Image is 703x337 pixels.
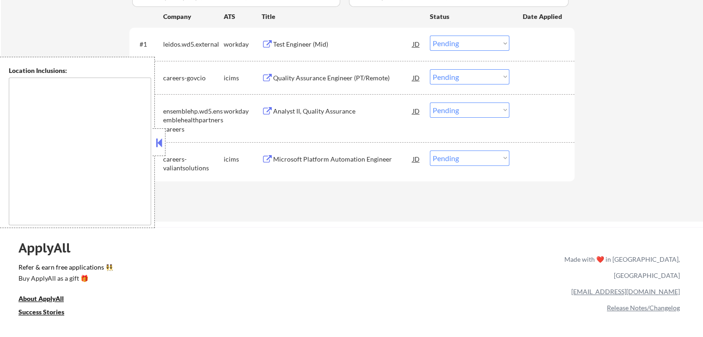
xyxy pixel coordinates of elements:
[412,69,421,86] div: JD
[18,308,64,316] u: Success Stories
[163,73,224,83] div: careers-govcio
[561,251,680,283] div: Made with ❤️ in [GEOGRAPHIC_DATA], [GEOGRAPHIC_DATA]
[18,294,77,306] a: About ApplyAll
[430,8,509,24] div: Status
[163,155,224,173] div: careers-valiantsolutions
[18,240,81,256] div: ApplyAll
[163,107,224,134] div: ensemblehp.wd5.ensemblehealthpartnerscareers
[571,288,680,295] a: [EMAIL_ADDRESS][DOMAIN_NAME]
[9,66,151,75] div: Location Inclusions:
[224,107,262,116] div: workday
[224,12,262,21] div: ATS
[607,304,680,312] a: Release Notes/Changelog
[412,36,421,52] div: JD
[18,307,77,319] a: Success Stories
[18,295,64,302] u: About ApplyAll
[273,40,413,49] div: Test Engineer (Mid)
[523,12,563,21] div: Date Applied
[224,155,262,164] div: icims
[163,40,224,49] div: leidos.wd5.external
[273,73,413,83] div: Quality Assurance Engineer (PT/Remote)
[412,102,421,119] div: JD
[163,12,224,21] div: Company
[412,150,421,167] div: JD
[18,274,111,285] a: Buy ApplyAll as a gift 🎁
[140,40,156,49] div: #1
[18,275,111,282] div: Buy ApplyAll as a gift 🎁
[224,40,262,49] div: workday
[273,107,413,116] div: Analyst II, Quality Assurance
[18,264,371,274] a: Refer & earn free applications 👯‍♀️
[224,73,262,83] div: icims
[273,155,413,164] div: Microsoft Platform Automation Engineer
[262,12,421,21] div: Title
